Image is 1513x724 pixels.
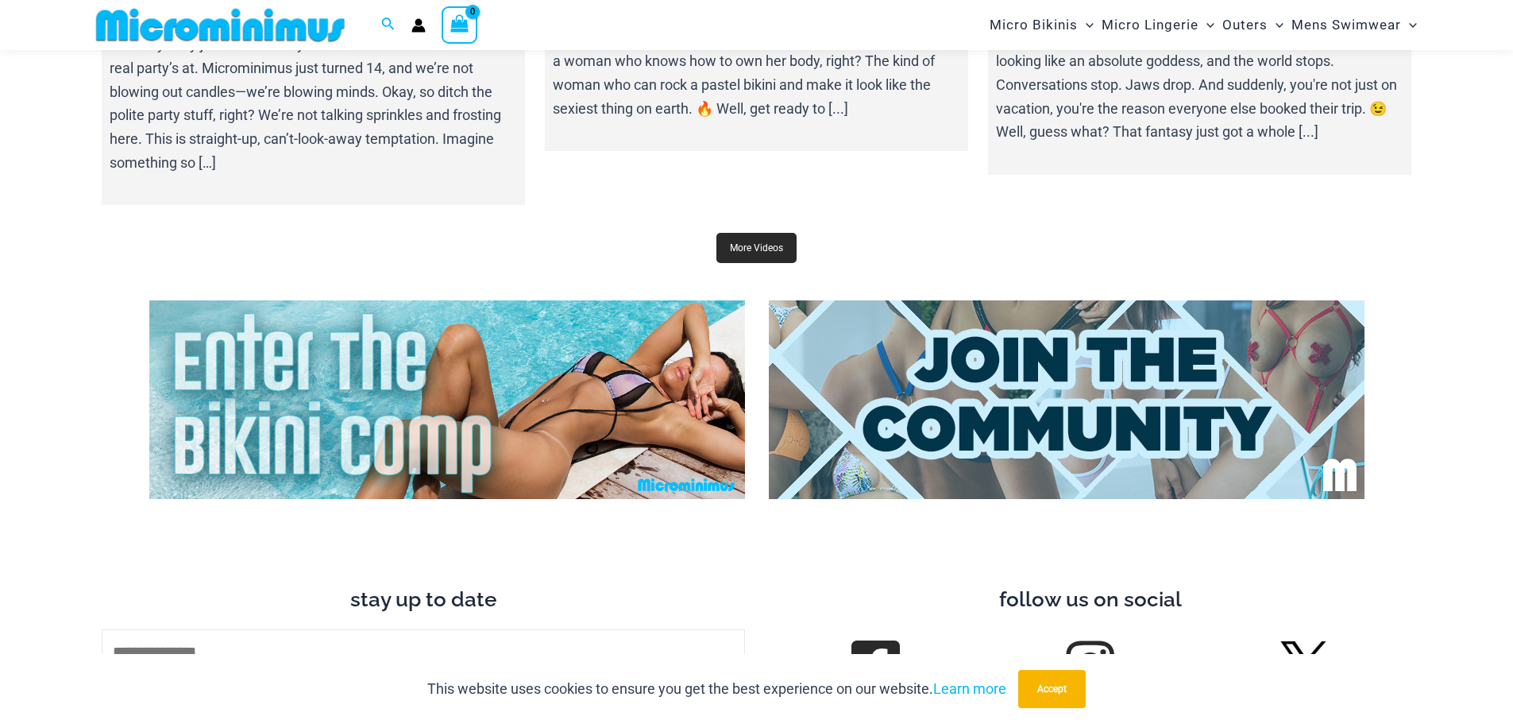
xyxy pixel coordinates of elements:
span: Micro Bikinis [990,5,1078,45]
a: Micro BikinisMenu ToggleMenu Toggle [986,5,1098,45]
a: More Videos [716,233,797,263]
h3: stay up to date [102,587,745,614]
a: Learn more [933,680,1006,697]
a: Follow us on Instagram [1067,643,1112,687]
img: MM SHOP LOGO FLAT [90,7,351,43]
img: Join Community 2 [769,300,1364,499]
p: This website uses cookies to ensure you get the best experience on our website. [427,677,1006,701]
span: Micro Lingerie [1102,5,1198,45]
img: Twitter X Logo 42562 [1280,641,1328,689]
img: Enter Bikini Comp [149,300,745,499]
a: Search icon link [381,15,396,35]
span: Menu Toggle [1078,5,1094,45]
a: follow us on Facebook [853,643,897,687]
span: Outers [1222,5,1268,45]
span: Menu Toggle [1268,5,1283,45]
nav: Site Navigation [983,2,1424,48]
a: Mens SwimwearMenu ToggleMenu Toggle [1287,5,1421,45]
button: Accept [1018,670,1086,708]
span: Mens Swimwear [1291,5,1401,45]
h3: follow us on social [769,587,1412,614]
a: OutersMenu ToggleMenu Toggle [1218,5,1287,45]
a: Account icon link [411,18,426,33]
span: Menu Toggle [1401,5,1417,45]
a: Micro LingerieMenu ToggleMenu Toggle [1098,5,1218,45]
span: Menu Toggle [1198,5,1214,45]
a: View Shopping Cart, empty [442,6,478,43]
